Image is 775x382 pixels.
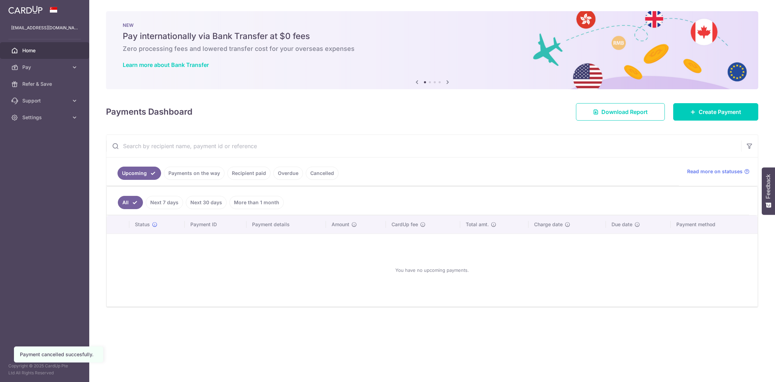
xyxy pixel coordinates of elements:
[246,215,326,234] th: Payment details
[115,239,749,301] div: You have no upcoming payments.
[123,61,209,68] a: Learn more about Bank Transfer
[576,103,665,121] a: Download Report
[687,168,750,175] a: Read more on statuses
[146,196,183,209] a: Next 7 days
[534,221,563,228] span: Charge date
[22,47,68,54] span: Home
[22,114,68,121] span: Settings
[185,215,246,234] th: Payment ID
[22,81,68,87] span: Refer & Save
[687,168,743,175] span: Read more on statuses
[123,45,742,53] h6: Zero processing fees and lowered transfer cost for your overseas expenses
[20,351,97,358] div: Payment cancelled succesfully.
[671,215,758,234] th: Payment method
[762,167,775,215] button: Feedback - Show survey
[135,221,150,228] span: Status
[106,11,758,89] img: Bank transfer banner
[22,64,68,71] span: Pay
[306,167,339,180] a: Cancelled
[673,103,758,121] a: Create Payment
[11,24,78,31] p: [EMAIL_ADDRESS][DOMAIN_NAME]
[8,6,43,14] img: CardUp
[106,135,741,157] input: Search by recipient name, payment id or reference
[22,97,68,104] span: Support
[601,108,648,116] span: Download Report
[227,167,271,180] a: Recipient paid
[106,106,192,118] h4: Payments Dashboard
[332,221,349,228] span: Amount
[186,196,227,209] a: Next 30 days
[229,196,284,209] a: More than 1 month
[699,108,741,116] span: Create Payment
[765,174,772,199] span: Feedback
[392,221,418,228] span: CardUp fee
[164,167,225,180] a: Payments on the way
[273,167,303,180] a: Overdue
[117,167,161,180] a: Upcoming
[118,196,143,209] a: All
[123,22,742,28] p: NEW
[466,221,489,228] span: Total amt.
[611,221,632,228] span: Due date
[123,31,742,42] h5: Pay internationally via Bank Transfer at $0 fees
